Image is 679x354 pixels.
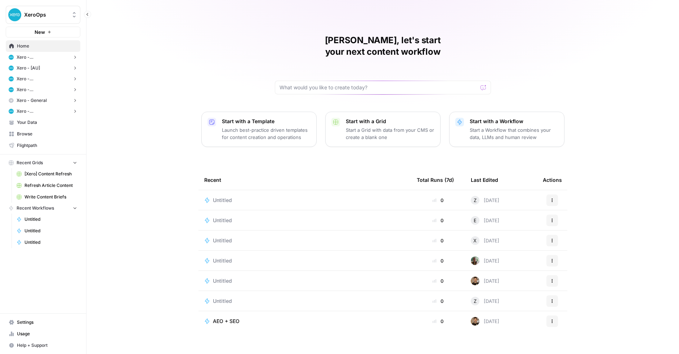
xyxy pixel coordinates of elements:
[222,118,311,125] p: Start with a Template
[17,319,77,326] span: Settings
[6,73,80,84] button: Xero - [[GEOGRAPHIC_DATA]]
[6,52,80,63] button: Xero - [[GEOGRAPHIC_DATA]]
[8,8,21,21] img: XeroOps Logo
[9,109,14,114] img: wbynuzzq6lj3nzxpt1e3y1j7uzng
[24,239,77,246] span: Untitled
[24,228,77,234] span: Untitled
[346,118,434,125] p: Start with a Grid
[17,65,40,71] span: Xero - [AU]
[213,197,232,204] span: Untitled
[6,317,80,328] a: Settings
[13,180,80,191] a: Refresh Article Content
[471,170,498,190] div: Last Edited
[24,194,77,200] span: Write Content Briefs
[17,43,77,49] span: Home
[17,331,77,337] span: Usage
[275,35,491,58] h1: [PERSON_NAME], let's start your next content workflow
[213,237,232,244] span: Untitled
[6,340,80,351] button: Help + Support
[204,237,405,244] a: Untitled
[204,257,405,264] a: Untitled
[346,126,434,141] p: Start a Grid with data from your CMS or create a blank one
[204,217,405,224] a: Untitled
[417,277,459,284] div: 0
[449,112,564,147] button: Start with a WorkflowStart a Workflow that combines your data, LLMs and human review
[473,237,477,244] span: X
[17,142,77,149] span: Flightpath
[204,297,405,305] a: Untitled
[543,170,562,190] div: Actions
[17,97,47,104] span: Xero - General
[471,236,499,245] div: [DATE]
[213,217,232,224] span: Untitled
[17,160,43,166] span: Recent Grids
[417,297,459,305] div: 0
[6,40,80,52] a: Home
[417,257,459,264] div: 0
[9,55,14,60] img: wbynuzzq6lj3nzxpt1e3y1j7uzng
[6,84,80,95] button: Xero - [[GEOGRAPHIC_DATA]]
[204,170,405,190] div: Recent
[213,297,232,305] span: Untitled
[470,126,558,141] p: Start a Workflow that combines your data, LLMs and human review
[474,197,477,204] span: Z
[13,191,80,203] a: Write Content Briefs
[24,216,77,223] span: Untitled
[474,297,477,305] span: Z
[6,140,80,151] a: Flightpath
[17,131,77,137] span: Browse
[213,257,232,264] span: Untitled
[6,27,80,37] button: New
[471,317,479,326] img: 36rz0nf6lyfqsoxlb67712aiq2cf
[17,108,70,115] span: Xero - [[GEOGRAPHIC_DATA]]
[13,237,80,248] a: Untitled
[417,197,459,204] div: 0
[201,112,317,147] button: Start with a TemplateLaunch best-practice driven templates for content creation and operations
[6,157,80,168] button: Recent Grids
[9,66,14,71] img: wbynuzzq6lj3nzxpt1e3y1j7uzng
[6,63,80,73] button: Xero - [AU]
[471,317,499,326] div: [DATE]
[325,112,441,147] button: Start with a GridStart a Grid with data from your CMS or create a blank one
[6,128,80,140] a: Browse
[17,205,54,211] span: Recent Workflows
[471,216,499,225] div: [DATE]
[471,277,479,285] img: 36rz0nf6lyfqsoxlb67712aiq2cf
[213,277,232,284] span: Untitled
[6,328,80,340] a: Usage
[17,76,70,82] span: Xero - [[GEOGRAPHIC_DATA]]
[17,86,70,93] span: Xero - [[GEOGRAPHIC_DATA]]
[213,318,240,325] span: AEO + SEO
[6,203,80,214] button: Recent Workflows
[280,84,478,91] input: What would you like to create today?
[13,225,80,237] a: Untitled
[13,168,80,180] a: [Xero] Content Refresh
[222,126,311,141] p: Launch best-practice driven templates for content creation and operations
[6,6,80,24] button: Workspace: XeroOps
[417,237,459,244] div: 0
[471,277,499,285] div: [DATE]
[13,214,80,225] a: Untitled
[24,182,77,189] span: Refresh Article Content
[35,28,45,36] span: New
[9,76,14,81] img: wbynuzzq6lj3nzxpt1e3y1j7uzng
[6,106,80,117] button: Xero - [[GEOGRAPHIC_DATA]]
[417,170,454,190] div: Total Runs (7d)
[474,217,477,224] span: E
[17,119,77,126] span: Your Data
[417,217,459,224] div: 0
[17,54,70,61] span: Xero - [[GEOGRAPHIC_DATA]]
[6,95,80,106] button: Xero - General
[471,297,499,305] div: [DATE]
[204,318,405,325] a: AEO + SEO
[17,342,77,349] span: Help + Support
[204,197,405,204] a: Untitled
[471,256,479,265] img: hhvb4k0o6taho4k3f09lr9vlf6ca
[204,277,405,284] a: Untitled
[471,256,499,265] div: [DATE]
[24,11,68,18] span: XeroOps
[24,171,77,177] span: [Xero] Content Refresh
[6,117,80,128] a: Your Data
[470,118,558,125] p: Start with a Workflow
[471,196,499,205] div: [DATE]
